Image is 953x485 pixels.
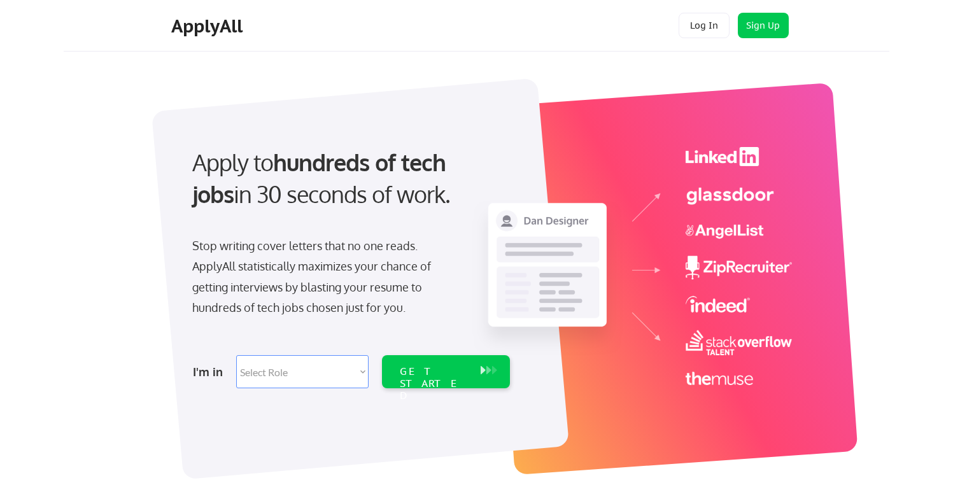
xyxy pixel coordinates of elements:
div: I'm in [193,362,229,382]
button: Sign Up [738,13,789,38]
strong: hundreds of tech jobs [192,148,451,208]
div: GET STARTED [400,365,468,402]
div: ApplyAll [171,15,246,37]
div: Stop writing cover letters that no one reads. ApplyAll statistically maximizes your chance of get... [192,235,454,318]
div: Apply to in 30 seconds of work. [192,146,505,211]
button: Log In [679,13,730,38]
